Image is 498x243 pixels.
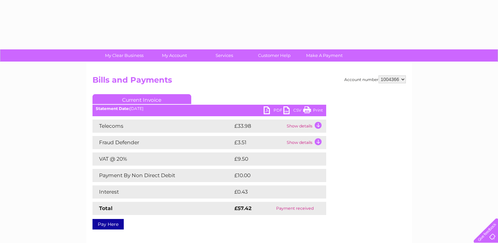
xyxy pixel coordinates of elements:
[233,136,285,149] td: £3.51
[303,106,323,116] a: Print
[285,136,326,149] td: Show details
[92,106,326,111] div: [DATE]
[92,75,406,88] h2: Bills and Payments
[285,120,326,133] td: Show details
[92,169,233,182] td: Payment By Non Direct Debit
[197,49,251,62] a: Services
[233,169,313,182] td: £10.00
[264,202,326,215] td: Payment received
[297,49,352,62] a: Make A Payment
[92,185,233,199] td: Interest
[233,152,311,166] td: £9.50
[264,106,283,116] a: PDF
[96,106,130,111] b: Statement Date:
[92,120,233,133] td: Telecoms
[92,94,191,104] a: Current Invoice
[92,219,124,229] a: Pay Here
[233,120,285,133] td: £33.98
[92,136,233,149] td: Fraud Defender
[234,205,251,211] strong: £57.42
[233,185,311,199] td: £0.43
[92,152,233,166] td: VAT @ 20%
[283,106,303,116] a: CSV
[97,49,151,62] a: My Clear Business
[344,75,406,83] div: Account number
[147,49,201,62] a: My Account
[247,49,301,62] a: Customer Help
[99,205,113,211] strong: Total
